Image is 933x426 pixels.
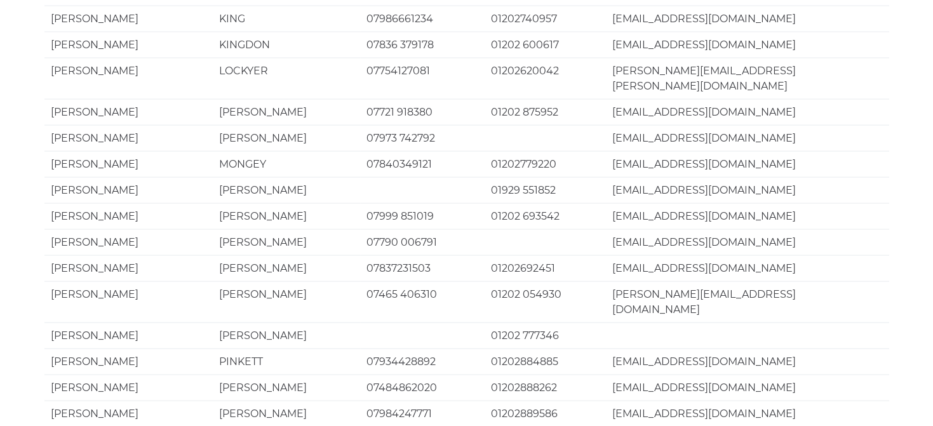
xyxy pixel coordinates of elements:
td: [EMAIL_ADDRESS][DOMAIN_NAME] [606,203,889,229]
td: 07973 742792 [360,125,485,151]
td: [PERSON_NAME] [44,58,213,99]
td: [PERSON_NAME] [213,229,360,255]
td: 07790 006791 [360,229,485,255]
td: [EMAIL_ADDRESS][DOMAIN_NAME] [606,151,889,177]
td: 01202 777346 [485,323,606,349]
td: [PERSON_NAME] [44,349,213,375]
td: [PERSON_NAME] [44,375,213,401]
td: 01202 054930 [485,281,606,323]
td: 01202888262 [485,375,606,401]
td: 01929 551852 [485,177,606,203]
td: 07999 851019 [360,203,485,229]
td: [EMAIL_ADDRESS][DOMAIN_NAME] [606,255,889,281]
td: KINGDON [213,32,360,58]
td: [PERSON_NAME] [44,255,213,281]
td: 01202740957 [485,6,606,32]
td: [EMAIL_ADDRESS][DOMAIN_NAME] [606,229,889,255]
td: [PERSON_NAME] [213,125,360,151]
td: LOCKYER [213,58,360,99]
td: 07465 406310 [360,281,485,323]
td: [EMAIL_ADDRESS][DOMAIN_NAME] [606,6,889,32]
td: 07837231503 [360,255,485,281]
td: [PERSON_NAME] [44,229,213,255]
td: [PERSON_NAME] [213,203,360,229]
td: [PERSON_NAME] [44,203,213,229]
td: 07986661234 [360,6,485,32]
td: MONGEY [213,151,360,177]
td: 01202 693542 [485,203,606,229]
td: 07840349121 [360,151,485,177]
td: [PERSON_NAME] [44,125,213,151]
td: [PERSON_NAME] [44,151,213,177]
td: 01202779220 [485,151,606,177]
td: [PERSON_NAME] [213,375,360,401]
td: [PERSON_NAME] [44,99,213,125]
td: [PERSON_NAME][EMAIL_ADDRESS][PERSON_NAME][DOMAIN_NAME] [606,58,889,99]
td: 01202 875952 [485,99,606,125]
td: [PERSON_NAME] [44,6,213,32]
td: 07754127081 [360,58,485,99]
td: KING [213,6,360,32]
td: 01202884885 [485,349,606,375]
td: [PERSON_NAME] [213,323,360,349]
td: [PERSON_NAME] [44,281,213,323]
td: [PERSON_NAME] [213,281,360,323]
td: 07934428892 [360,349,485,375]
td: [PERSON_NAME][EMAIL_ADDRESS][DOMAIN_NAME] [606,281,889,323]
td: 07836 379178 [360,32,485,58]
td: [EMAIL_ADDRESS][DOMAIN_NAME] [606,349,889,375]
td: [PERSON_NAME] [213,177,360,203]
td: PINKETT [213,349,360,375]
td: 01202620042 [485,58,606,99]
td: [EMAIL_ADDRESS][DOMAIN_NAME] [606,125,889,151]
td: 07721 918380 [360,99,485,125]
td: [EMAIL_ADDRESS][DOMAIN_NAME] [606,99,889,125]
td: [PERSON_NAME] [44,32,213,58]
td: [EMAIL_ADDRESS][DOMAIN_NAME] [606,375,889,401]
td: [PERSON_NAME] [44,177,213,203]
td: 01202 600617 [485,32,606,58]
td: [PERSON_NAME] [213,255,360,281]
td: 07484862020 [360,375,485,401]
td: [PERSON_NAME] [44,323,213,349]
td: 01202692451 [485,255,606,281]
td: [EMAIL_ADDRESS][DOMAIN_NAME] [606,177,889,203]
td: [PERSON_NAME] [213,99,360,125]
td: [EMAIL_ADDRESS][DOMAIN_NAME] [606,32,889,58]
